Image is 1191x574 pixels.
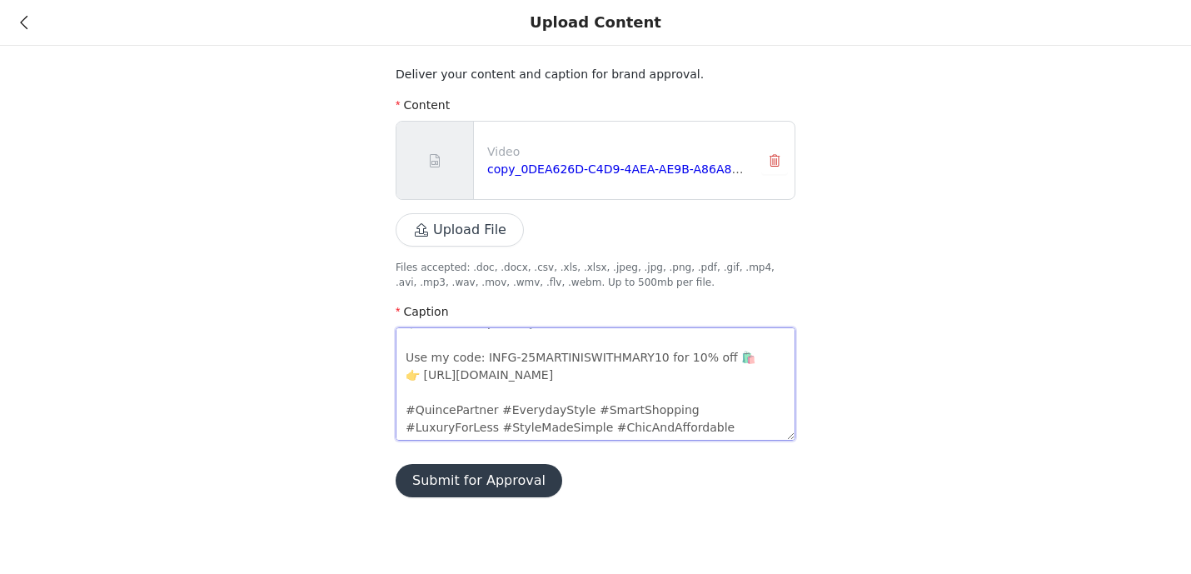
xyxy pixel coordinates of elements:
span: Upload File [396,224,524,237]
button: Submit for Approval [396,464,562,497]
p: Deliver your content and caption for brand approval. [396,66,795,83]
label: Content [396,98,450,112]
p: Video [487,143,748,161]
label: Caption [396,305,449,318]
div: Upload Content [530,13,661,32]
a: copy_0DEA626D-C4D9-4AEA-AE9B-A86A856D05A4.MOV [487,162,816,176]
button: Upload File [396,213,524,247]
p: Files accepted: .doc, .docx, .csv, .xls, .xlsx, .jpeg, .jpg, .png, .pdf, .gif, .mp4, .avi, .mp3, ... [396,260,795,290]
